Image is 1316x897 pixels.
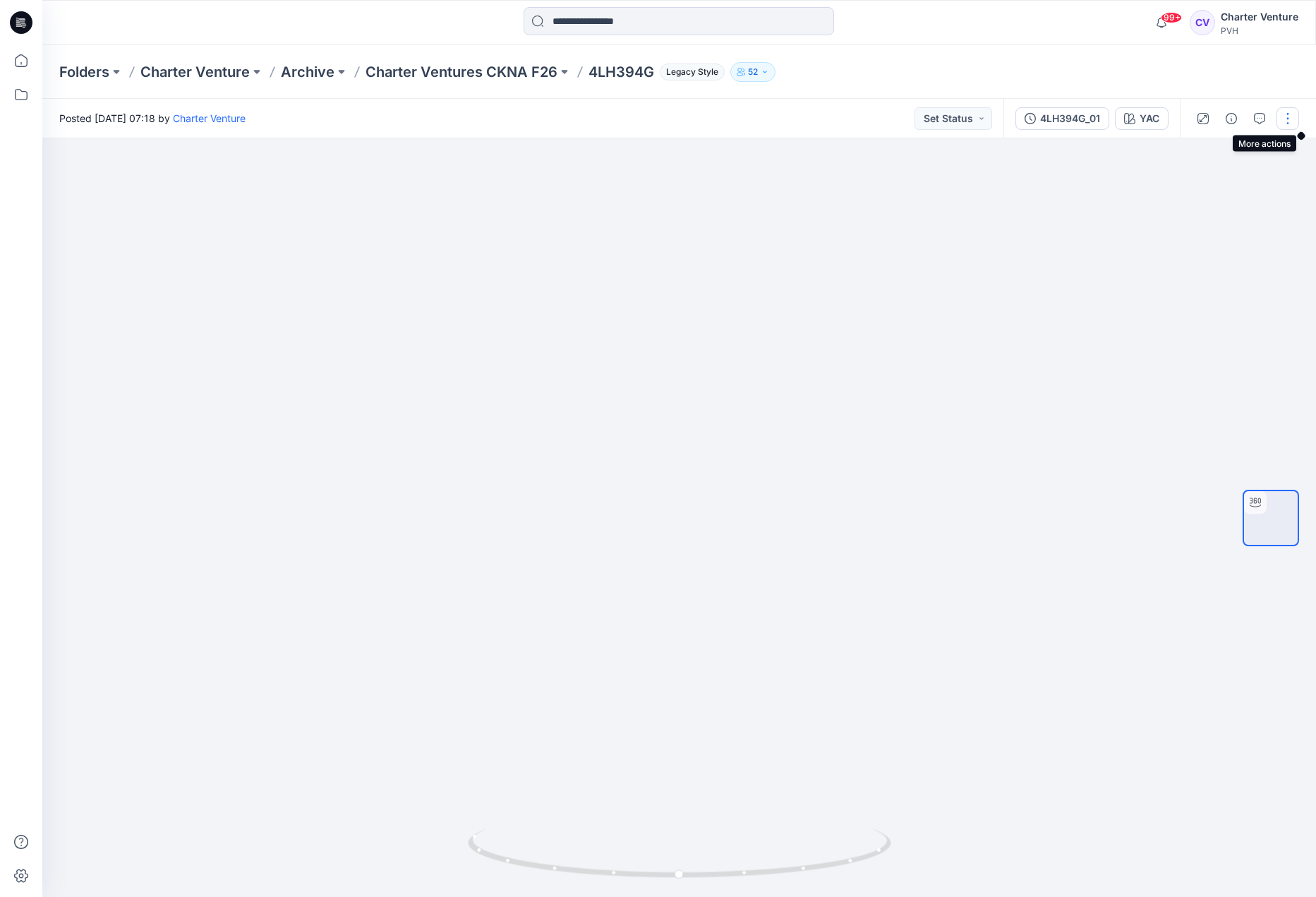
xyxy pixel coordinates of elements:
[1190,10,1215,35] div: CV
[748,64,758,80] p: 52
[140,62,250,82] a: Charter Venture
[654,62,725,82] button: Legacy Style
[1221,25,1298,36] div: PVH
[173,112,246,124] a: Charter Venture
[1161,12,1182,23] span: 99+
[730,62,775,82] button: 52
[1015,107,1109,130] button: 4LH394G_01
[588,62,654,82] p: 4LH394G
[1221,8,1298,25] div: Charter Venture
[59,62,109,82] a: Folders
[1220,107,1243,130] button: Details
[660,64,725,80] span: Legacy Style
[1040,111,1100,126] div: 4LH394G_01
[1115,107,1169,130] button: YAC
[366,62,557,82] a: Charter Ventures CKNA F26
[59,111,246,126] span: Posted [DATE] 07:18 by
[1140,111,1159,126] div: YAC
[281,62,334,82] a: Archive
